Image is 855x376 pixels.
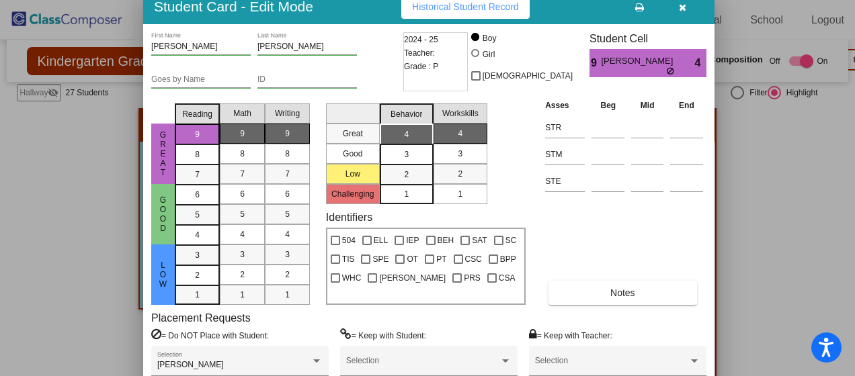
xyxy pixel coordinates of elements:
[404,46,435,60] span: Teacher:
[404,33,438,46] span: 2024 - 25
[601,54,676,68] span: [PERSON_NAME]
[195,148,200,160] span: 8
[195,229,200,241] span: 4
[151,75,251,85] input: goes by name
[285,228,290,240] span: 4
[391,108,422,120] span: Behavior
[157,130,169,177] span: Great
[157,195,169,233] span: Good
[458,128,462,140] span: 4
[285,248,290,261] span: 3
[589,32,706,45] h3: Student Cell
[589,55,601,71] span: 9
[340,328,426,342] label: = Keep with Student:
[240,228,245,240] span: 4
[233,107,251,120] span: Math
[482,32,497,44] div: Boy
[404,188,409,200] span: 1
[482,48,495,60] div: Girl
[195,169,200,181] span: 7
[240,168,245,180] span: 7
[404,148,409,160] span: 3
[406,232,419,248] span: IEP
[458,168,462,180] span: 2
[195,189,200,201] span: 6
[545,117,585,138] input: assessment
[404,169,409,181] span: 2
[374,232,388,248] span: ELL
[285,188,290,200] span: 6
[404,128,409,140] span: 4
[529,328,612,342] label: = Keep with Teacher:
[195,249,200,261] span: 3
[438,232,454,248] span: BEH
[195,289,200,301] span: 1
[275,107,300,120] span: Writing
[285,208,290,220] span: 5
[542,98,588,113] th: Asses
[458,148,462,160] span: 3
[151,312,251,324] label: Placement Requests
[157,261,169,289] span: Low
[458,188,462,200] span: 1
[326,211,372,224] label: Identifiers
[610,287,635,298] span: Notes
[500,251,516,267] span: BPP
[195,209,200,221] span: 5
[472,232,487,248] span: SAT
[628,98,667,113] th: Mid
[240,269,245,281] span: 2
[182,108,212,120] span: Reading
[240,188,245,200] span: 6
[436,251,446,267] span: PT
[372,251,389,267] span: SPE
[342,270,362,286] span: WHC
[195,128,200,140] span: 9
[548,281,696,305] button: Notes
[285,148,290,160] span: 8
[240,248,245,261] span: 3
[342,232,356,248] span: 504
[695,55,706,71] span: 4
[285,289,290,301] span: 1
[442,107,479,120] span: Workskills
[545,144,585,164] input: assessment
[151,328,269,342] label: = Do NOT Place with Student:
[545,171,585,191] input: assessment
[342,251,355,267] span: TIS
[667,98,706,113] th: End
[157,360,224,369] span: [PERSON_NAME]
[195,269,200,281] span: 2
[285,128,290,140] span: 9
[499,270,516,286] span: CSA
[505,232,517,248] span: SC
[240,289,245,301] span: 1
[483,68,573,84] span: [DEMOGRAPHIC_DATA]
[464,270,481,286] span: PRS
[404,60,438,73] span: Grade : P
[407,251,418,267] span: OT
[285,269,290,281] span: 2
[465,251,482,267] span: CSC
[379,270,446,286] span: [PERSON_NAME]
[588,98,628,113] th: Beg
[412,1,519,12] span: Historical Student Record
[240,128,245,140] span: 9
[240,148,245,160] span: 8
[240,208,245,220] span: 5
[285,168,290,180] span: 7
